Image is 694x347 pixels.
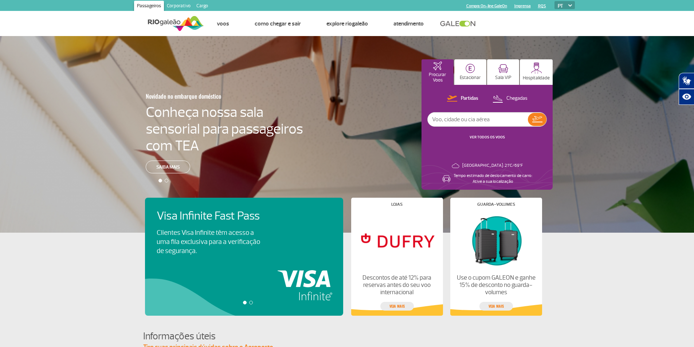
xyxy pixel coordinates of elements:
img: airplaneHomeActive.svg [433,62,442,70]
p: Hospitalidade [523,75,550,81]
a: veja mais [479,302,513,311]
a: Saiba mais [146,161,190,173]
a: Compra On-line GaleOn [466,4,507,8]
button: Sala VIP [487,59,519,85]
img: vipRoom.svg [498,64,508,73]
a: Cargo [193,1,211,12]
img: carParkingHome.svg [466,64,475,73]
a: Como chegar e sair [255,20,301,27]
a: veja mais [380,302,414,311]
h4: Visa Infinite Fast Pass [157,209,272,223]
p: Partidas [461,95,478,102]
p: Use o cupom GALEON e ganhe 15% de desconto no guarda-volumes [456,274,536,296]
p: Procurar Voos [425,72,450,83]
p: Sala VIP [495,75,511,80]
input: Voo, cidade ou cia aérea [428,113,528,126]
p: Chegadas [506,95,528,102]
a: Passageiros [134,1,164,12]
button: Chegadas [490,94,530,103]
button: Estacionar [454,59,486,85]
a: Explore RIOgaleão [326,20,368,27]
a: Corporativo [164,1,193,12]
img: Lojas [357,212,436,268]
button: VER TODOS OS VOOS [467,134,507,140]
h4: Conheça nossa sala sensorial para passageiros com TEA [146,104,303,154]
h3: Novidade no embarque doméstico [146,88,267,104]
button: Abrir tradutor de língua de sinais. [679,73,694,89]
a: Voos [217,20,229,27]
a: Visa Infinite Fast PassClientes Visa Infinite têm acesso a uma fila exclusiva para a verificação ... [157,209,332,256]
button: Abrir recursos assistivos. [679,89,694,105]
a: RQS [538,4,546,8]
p: Estacionar [460,75,481,80]
img: hospitality.svg [531,62,542,74]
div: Plugin de acessibilidade da Hand Talk. [679,73,694,105]
a: Atendimento [393,20,424,27]
h4: Informações úteis [143,330,551,343]
button: Hospitalidade [520,59,553,85]
button: Partidas [445,94,481,103]
p: Clientes Visa Infinite têm acesso a uma fila exclusiva para a verificação de segurança. [157,228,260,256]
p: Tempo estimado de deslocamento de carro: Ative a sua localização [454,173,532,185]
h4: Lojas [391,202,403,206]
a: VER TODOS OS VOOS [470,135,505,139]
p: Descontos de até 12% para reservas antes do seu voo internacional [357,274,436,296]
p: [GEOGRAPHIC_DATA]: 21°C/69°F [462,163,523,169]
button: Procurar Voos [422,59,454,85]
h4: Guarda-volumes [477,202,515,206]
img: Guarda-volumes [456,212,536,268]
a: Imprensa [514,4,531,8]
